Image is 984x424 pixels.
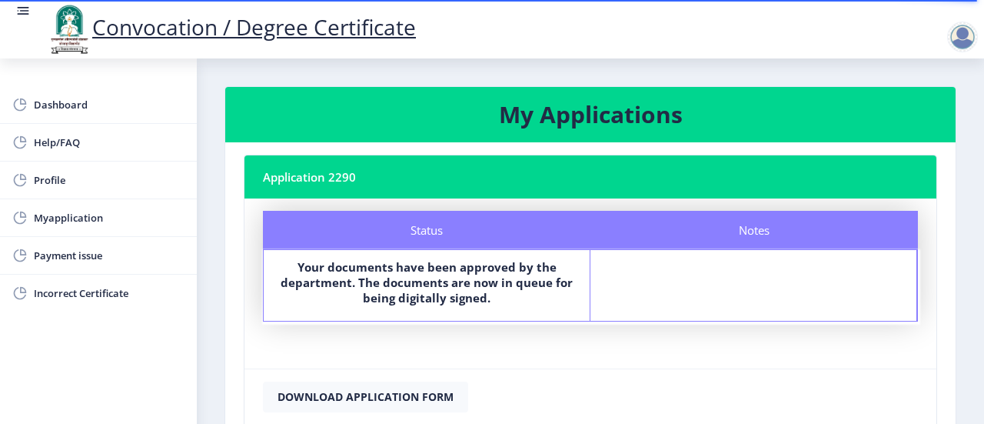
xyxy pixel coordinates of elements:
[590,211,918,249] div: Notes
[263,211,590,249] div: Status
[34,171,184,189] span: Profile
[34,246,184,265] span: Payment issue
[244,99,937,130] h3: My Applications
[263,382,468,412] button: Download Application Form
[46,12,416,42] a: Convocation / Degree Certificate
[34,284,184,302] span: Incorrect Certificate
[34,95,184,114] span: Dashboard
[244,155,936,199] nb-card-header: Application 2290
[46,3,92,55] img: logo
[281,259,573,305] b: Your documents have been approved by the department. The documents are now in queue for being dig...
[34,209,184,227] span: Myapplication
[34,133,184,152] span: Help/FAQ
